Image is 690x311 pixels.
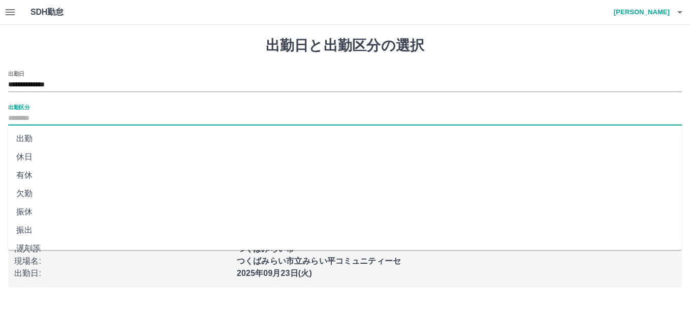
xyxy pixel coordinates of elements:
[14,255,231,267] p: 現場名 :
[14,267,231,279] p: 出勤日 :
[8,184,682,203] li: 欠勤
[8,70,24,77] label: 出勤日
[8,148,682,166] li: 休日
[8,37,682,54] h1: 出勤日と出勤区分の選択
[8,203,682,221] li: 振休
[237,257,401,265] b: つくばみらい市立みらい平コミュニティーセ
[237,269,312,277] b: 2025年09月23日(火)
[8,166,682,184] li: 有休
[8,239,682,258] li: 遅刻等
[8,221,682,239] li: 振出
[8,130,682,148] li: 出勤
[8,103,29,111] label: 出勤区分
